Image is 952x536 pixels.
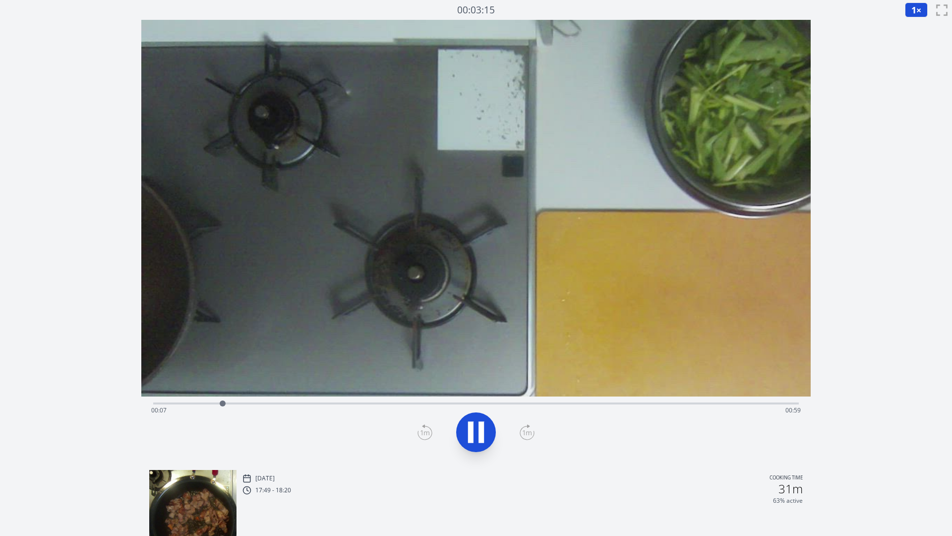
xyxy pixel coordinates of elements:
[785,406,801,414] span: 00:59
[911,4,916,16] span: 1
[773,497,803,505] p: 63% active
[905,2,928,17] button: 1×
[778,483,803,495] h2: 31m
[457,3,495,17] a: 00:03:15
[255,474,275,482] p: [DATE]
[255,486,291,494] p: 17:49 - 18:20
[151,406,167,414] span: 00:07
[770,474,803,483] p: Cooking time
